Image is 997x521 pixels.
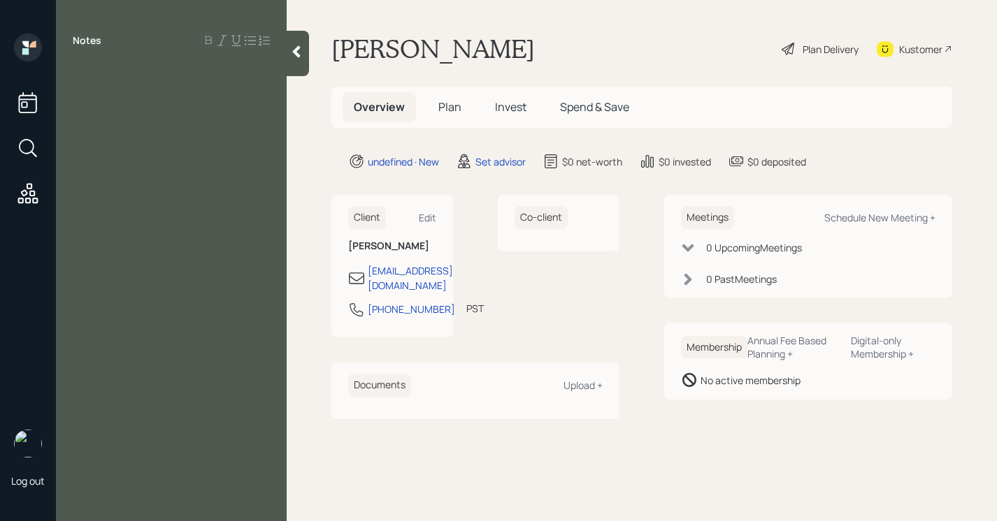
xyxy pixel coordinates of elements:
span: Invest [495,99,526,115]
div: Plan Delivery [803,42,859,57]
div: No active membership [701,373,801,388]
h6: Documents [348,374,411,397]
img: retirable_logo.png [14,430,42,457]
h6: [PERSON_NAME] [348,240,436,252]
label: Notes [73,34,101,47]
h1: [PERSON_NAME] [331,34,535,64]
h6: Client [348,206,386,229]
div: $0 deposited [747,154,806,169]
span: Overview [354,99,405,115]
div: [EMAIL_ADDRESS][DOMAIN_NAME] [368,263,453,293]
div: Log out [11,474,45,487]
div: undefined · New [368,154,439,169]
div: Edit [419,211,436,224]
div: Digital-only Membership + [851,334,935,360]
div: $0 net-worth [562,154,622,169]
div: $0 invested [659,154,711,169]
div: PST [466,301,484,316]
div: Kustomer [899,42,942,57]
div: 0 Past Meeting s [706,272,777,286]
h6: Co-client [515,206,568,229]
span: Spend & Save [560,99,629,115]
div: Set advisor [475,154,526,169]
h6: Membership [681,336,747,359]
div: 0 Upcoming Meeting s [706,240,802,255]
div: [PHONE_NUMBER] [368,302,455,316]
h6: Meetings [681,206,734,229]
span: Plan [438,99,461,115]
div: Upload + [564,379,603,392]
div: Annual Fee Based Planning + [747,334,840,360]
div: Schedule New Meeting + [824,211,935,224]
